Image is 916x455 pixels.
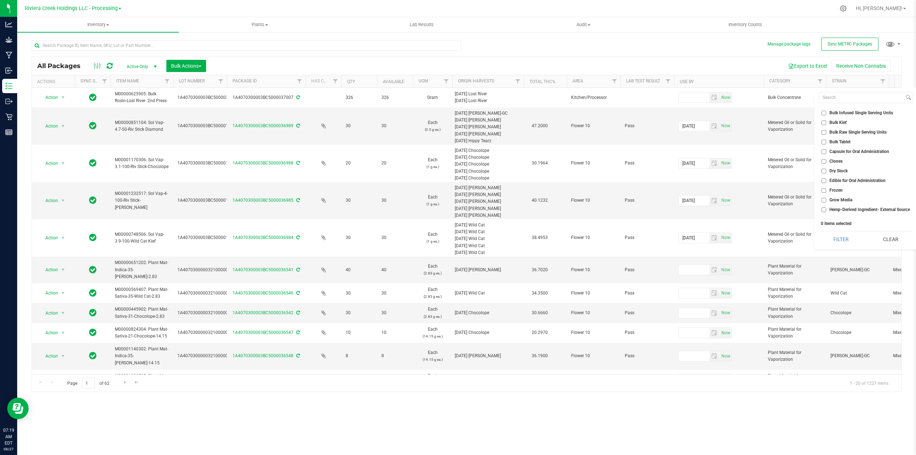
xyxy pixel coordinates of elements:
span: 326 [381,94,409,101]
span: 1A4070300000321000000269 [177,290,238,297]
a: Category [769,78,790,83]
span: 30 [381,310,409,316]
span: 30 [346,197,373,204]
span: Set Current date [720,121,732,131]
span: Chocolope [830,329,885,336]
div: [DATE] [PERSON_NAME] [455,185,522,191]
span: select [720,233,731,243]
span: Lab Results [400,21,443,28]
input: Dry Stock [822,169,826,173]
inline-svg: Inventory [5,82,13,90]
button: Manage package tags [768,41,810,47]
input: Grow Media [822,198,826,202]
div: [DATE] Chocolope [455,147,522,154]
span: Pass [625,234,670,241]
span: [PERSON_NAME]-GC [830,353,885,359]
p: (2.83 g ea.) [417,293,448,300]
input: 1 [82,378,95,389]
input: Capsule for Oral Administration [822,149,826,154]
span: Gram [417,94,448,101]
span: Hi, [PERSON_NAME]! [856,5,902,11]
span: Pass [625,353,670,359]
span: Sync from Compliance System [295,330,300,335]
span: select [59,121,68,131]
span: 30 [381,123,409,129]
span: Set Current date [720,351,732,361]
div: [DATE] Lost River [455,97,522,104]
span: 1A4070300003BC5000015797 [177,123,238,129]
span: Pass [625,160,670,167]
button: Sync METRC Packages [821,38,878,51]
span: All Packages [37,62,88,70]
span: Sync from Compliance System [295,267,300,272]
span: M00000625905: Bulk Rosin-Lost River- 2nd Press [115,91,169,104]
a: Inventory Counts [664,17,826,32]
button: Clear [868,231,913,247]
input: Search [819,92,904,103]
span: M00001232505: Plant Mat-Sativa-27-Skyscraper-14.15 [115,373,169,386]
a: Origin Harvests [458,78,494,83]
span: Action [39,196,58,206]
iframe: Resource center [7,398,29,419]
span: Plant Material for Vaporization [768,263,822,277]
inline-svg: Manufacturing [5,52,13,59]
div: [DATE] Chocolope [455,161,522,168]
span: Riviera Creek Holdings LLC - Processing [25,5,118,11]
span: M00000851104: Sol Vap-4.7-50-Riv Stick Diamond [115,119,169,133]
span: Clones [829,159,843,163]
a: Plants [179,17,341,32]
span: Action [39,233,58,243]
span: 40 [346,267,373,273]
button: Export to Excel [784,60,832,72]
a: Filter [814,75,826,87]
button: Receive Non-Cannabis [832,60,891,72]
span: Plant Material for Vaporization [768,373,822,386]
span: Set Current date [720,158,732,168]
span: 30 [381,197,409,204]
span: Plant Material for Vaporization [768,286,822,300]
span: 36.1900 [528,351,551,361]
span: select [709,328,720,338]
span: Dry Stock [829,169,848,173]
span: 47.2000 [528,121,551,131]
a: 1A4070300003BC5000036546 [233,291,293,296]
span: Inventory Counts [719,21,772,28]
span: Sync from Compliance System [295,95,300,100]
span: In Sync [89,158,97,168]
div: [DATE] Chocolope [455,329,522,336]
span: select [720,196,731,206]
div: 1A4070300003BC5000037007 [226,94,307,101]
span: Bulk Tablet [829,140,851,144]
a: Filter [662,75,674,87]
span: Plants [179,21,340,28]
a: 1A4070300003BC5000036542 [233,310,293,315]
span: Kitchen/Processor [571,94,616,101]
span: Hemp-Derived Ingredient- External Source [829,207,910,212]
p: (2.83 g ea.) [417,270,448,277]
div: [DATE] Chocolope [455,154,522,161]
span: Action [39,265,58,275]
span: Set Current date [720,233,732,243]
span: select [59,328,68,338]
span: Set Current date [720,92,732,103]
div: [DATE] Wild Cat [455,222,522,229]
div: [DATE] Chocolope [455,175,522,182]
a: Lot Number [179,78,205,83]
input: Hemp-Derived Ingredient- External Source [822,207,826,212]
span: Pass [625,290,670,297]
span: 20 [346,160,373,167]
span: Sync from Compliance System [295,161,300,166]
span: Each [417,306,448,320]
a: Available [383,79,404,84]
span: select [720,328,731,338]
inline-svg: Analytics [5,21,13,28]
a: Filter [609,75,620,87]
span: Pass [625,197,670,204]
span: 326 [346,94,373,101]
span: M00000748506: Sol Vap-3.9-100-Wild Cat Kief [115,231,169,245]
span: Action [39,158,58,168]
div: [DATE] [PERSON_NAME] [455,267,522,273]
span: 36.7020 [528,265,551,275]
span: select [59,351,68,361]
a: Total THC% [530,79,555,84]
